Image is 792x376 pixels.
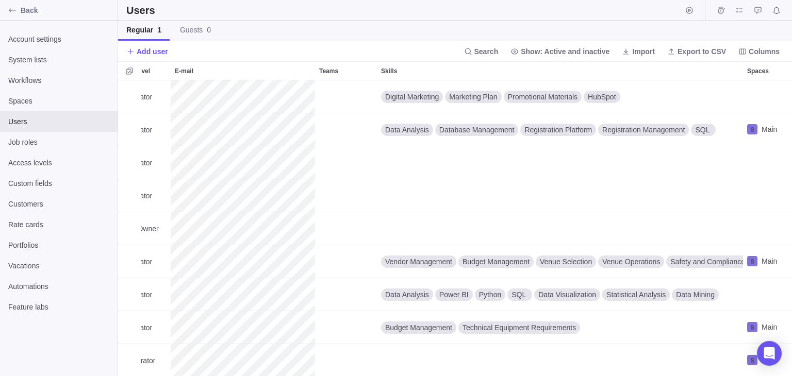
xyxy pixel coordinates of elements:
[524,125,592,135] span: Registration Platform
[385,125,429,135] span: Data Analysis
[749,46,780,57] span: Columns
[171,62,315,80] div: E-mail
[449,92,497,102] span: Marketing Plan
[8,281,109,292] span: Automations
[463,322,576,333] span: Technical Equipment Requirements
[8,55,109,65] span: System lists
[618,44,659,59] span: Import
[732,8,747,16] a: My assignments
[126,44,168,59] span: Add user
[122,64,137,78] span: Selection mode
[8,158,109,168] span: Access levels
[319,66,338,76] span: Teams
[8,137,109,147] span: Job roles
[377,113,743,146] div: Skills
[377,245,743,278] div: Vendor Management, Budget Management, Venue Selection, Venue Operations, Safety and Compliance
[315,278,377,311] div: Teams
[21,5,113,15] span: Back
[315,146,377,179] div: Teams
[171,245,315,278] div: E-mail
[171,278,315,311] div: E-mail
[315,113,377,146] div: Teams
[385,322,452,333] span: Budget Management
[377,311,743,344] div: Skills
[506,44,614,59] span: Show: Active and inactive
[377,278,743,311] div: Skills
[377,212,743,245] div: Skills
[377,146,743,179] div: Skills
[474,46,499,57] span: Search
[663,44,730,59] span: Export to CSV
[157,26,161,34] span: 1
[769,3,784,18] span: Notifications
[682,3,697,18] span: Start timer
[8,219,109,230] span: Rate cards
[606,289,666,300] span: Statistical Analysis
[8,96,109,106] span: Spaces
[8,240,109,250] span: Portfolios
[670,257,745,267] span: Safety and Compliance
[315,179,377,212] div: Teams
[172,21,219,41] a: Guests0
[377,62,743,80] div: Skills
[732,3,747,18] span: My assignments
[126,3,157,18] h2: Users
[207,26,211,34] span: 0
[377,80,743,113] div: Digital Marketing, Marketing Plan, Promotional Materials, HubSpot
[377,80,743,113] div: Skills
[171,212,315,245] div: E-mail
[8,34,109,44] span: Account settings
[540,257,592,267] span: Venue Selection
[714,3,728,18] span: Time logs
[734,44,784,59] span: Columns
[751,8,765,16] a: Approval requests
[385,257,452,267] span: Vendor Management
[588,92,616,102] span: HubSpot
[377,179,743,212] div: Skills
[118,21,170,41] a: Regular1
[315,62,377,80] div: Teams
[678,46,726,57] span: Export to CSV
[377,311,743,344] div: Budget Management, Technical Equipment Requirements
[8,199,109,209] span: Customers
[315,311,377,344] div: Teams
[8,75,109,86] span: Workflows
[377,278,743,311] div: Data Analysis, Power BI, Python, SQL, Data Visualization, Statistical Analysis, Data Mining
[8,261,109,271] span: Vacations
[180,25,211,35] span: Guests
[508,92,577,102] span: Promotional Materials
[439,289,469,300] span: Power BI
[439,125,515,135] span: Database Management
[762,322,777,332] span: Main
[8,302,109,312] span: Feature labs
[602,125,685,135] span: Registration Management
[315,212,377,245] div: Teams
[747,66,769,76] span: Spaces
[762,256,777,266] span: Main
[538,289,596,300] span: Data Visualization
[762,124,777,134] span: Main
[315,245,377,278] div: Teams
[460,44,503,59] span: Search
[377,245,743,278] div: Skills
[381,66,397,76] span: Skills
[676,289,715,300] span: Data Mining
[315,80,377,113] div: Teams
[385,92,439,102] span: Digital Marketing
[137,46,168,57] span: Add user
[377,113,743,146] div: Data Analysis, Database Management, Registration Platform, Registration Management, SQL
[769,8,784,16] a: Notifications
[385,289,429,300] span: Data Analysis
[8,116,109,127] span: Users
[695,125,709,135] span: SQL
[171,80,315,113] div: E-mail
[118,80,792,376] div: grid
[171,179,315,212] div: E-mail
[714,8,728,16] a: Time logs
[171,113,315,146] div: E-mail
[175,66,193,76] span: E-mail
[757,341,782,366] div: Open Intercom Messenger
[171,146,315,179] div: E-mail
[632,46,655,57] span: Import
[126,25,161,35] span: Regular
